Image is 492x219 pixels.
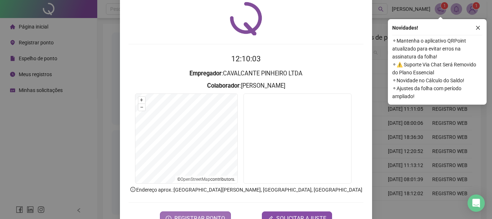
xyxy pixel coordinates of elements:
strong: Empregador [189,70,222,77]
span: ⚬ Ajustes da folha com período ampliado! [392,84,482,100]
span: ⚬ Novidade no Cálculo do Saldo! [392,76,482,84]
span: ⚬ Mantenha o aplicativo QRPoint atualizado para evitar erros na assinatura da folha! [392,37,482,61]
div: Open Intercom Messenger [468,194,485,212]
time: 12:10:03 [231,54,261,63]
span: close [475,25,480,30]
span: ⚬ ⚠️ Suporte Via Chat Será Removido do Plano Essencial [392,61,482,76]
p: Endereço aprox. : [GEOGRAPHIC_DATA][PERSON_NAME], [GEOGRAPHIC_DATA], [GEOGRAPHIC_DATA] [129,186,363,194]
h3: : CAVALCANTE PINHEIRO LTDA [129,69,363,78]
h3: : [PERSON_NAME] [129,81,363,91]
img: QRPoint [230,2,262,35]
span: Novidades ! [392,24,418,32]
a: OpenStreetMap [180,177,210,182]
li: © contributors. [177,177,235,182]
button: – [138,104,145,111]
strong: Colaborador [207,82,240,89]
span: info-circle [130,186,136,193]
button: + [138,97,145,104]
